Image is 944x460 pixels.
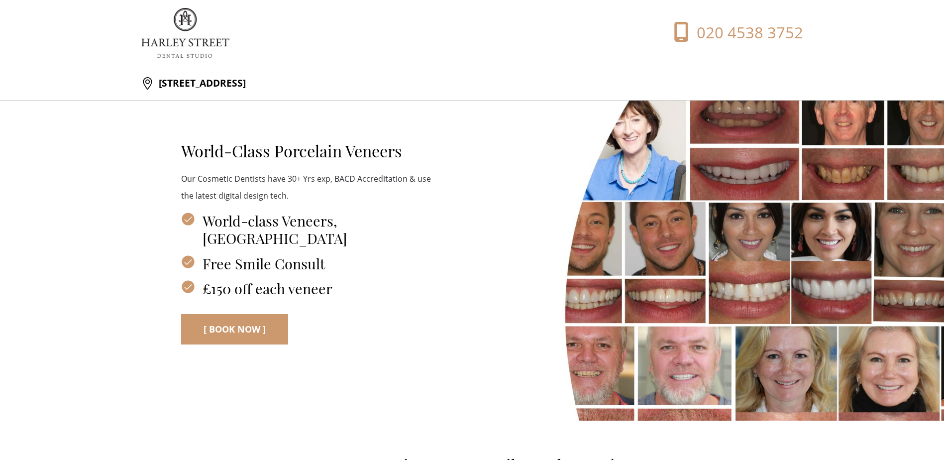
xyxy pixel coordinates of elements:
[181,314,288,345] a: [ BOOK NOW ]
[154,73,246,93] p: [STREET_ADDRESS]
[181,255,432,272] h3: Free Smile Consult
[181,212,432,246] h3: World-class Veneers, [GEOGRAPHIC_DATA]
[141,8,229,58] img: logo.png
[644,22,803,44] a: 020 4538 3752
[181,280,432,297] h3: £150 off each veneer
[181,141,432,161] h2: World-Class Porcelain Veneers
[181,171,432,204] p: Our Cosmetic Dentists have 30+ Yrs exp, BACD Accreditation & use the latest digital design tech.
